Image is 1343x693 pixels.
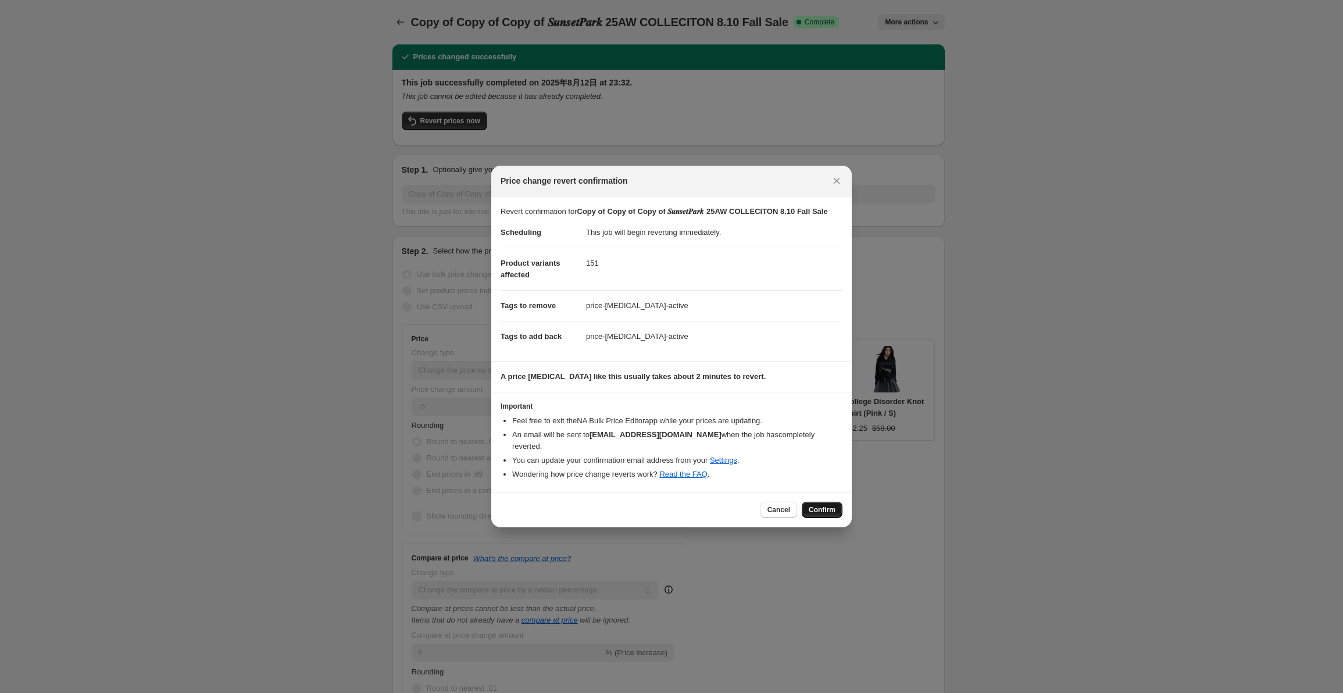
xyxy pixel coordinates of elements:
[767,505,790,515] span: Cancel
[577,207,828,216] b: Copy of Copy of Copy of 𝑺𝒖𝒏𝒔𝒆𝒕𝑷𝒂𝒓𝒌 25AW COLLECITON 8.10 Fall Sale
[512,455,842,466] li: You can update your confirmation email address from your .
[659,470,707,478] a: Read the FAQ
[512,469,842,480] li: Wondering how price change reverts work? .
[501,175,628,187] span: Price change revert confirmation
[512,429,842,452] li: An email will be sent to when the job has completely reverted .
[586,290,842,321] dd: price-[MEDICAL_DATA]-active
[501,206,842,217] p: Revert confirmation for
[590,430,721,439] b: [EMAIL_ADDRESS][DOMAIN_NAME]
[512,415,842,427] li: Feel free to exit the NA Bulk Price Editor app while your prices are updating.
[809,505,835,515] span: Confirm
[501,372,766,381] b: A price [MEDICAL_DATA] like this usually takes about 2 minutes to revert.
[501,332,562,341] span: Tags to add back
[501,301,556,310] span: Tags to remove
[586,321,842,352] dd: price-[MEDICAL_DATA]-active
[501,402,842,411] h3: Important
[710,456,737,465] a: Settings
[501,259,560,279] span: Product variants affected
[828,173,845,189] button: Close
[760,502,797,518] button: Cancel
[586,248,842,278] dd: 151
[501,228,541,237] span: Scheduling
[802,502,842,518] button: Confirm
[586,217,842,248] dd: This job will begin reverting immediately.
